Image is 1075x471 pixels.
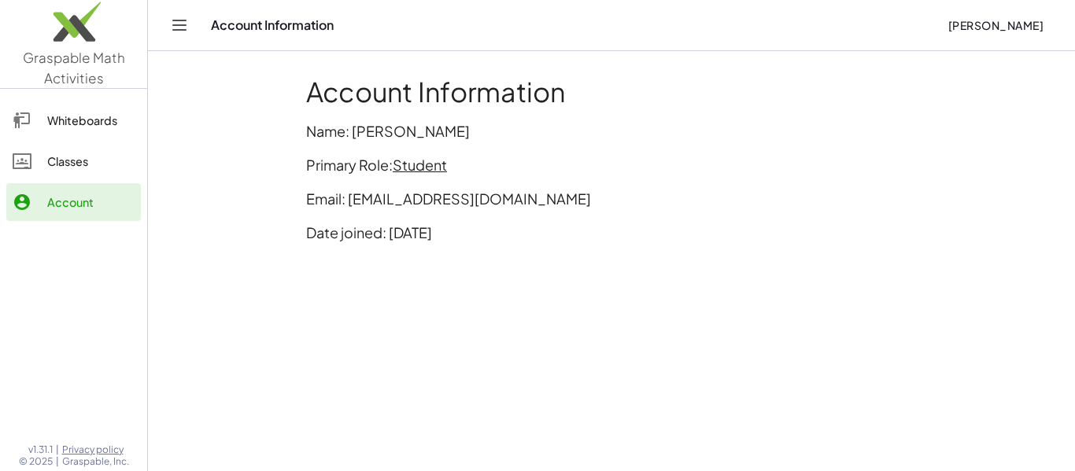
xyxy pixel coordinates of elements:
[56,455,59,468] span: |
[306,188,917,209] p: Email: [EMAIL_ADDRESS][DOMAIN_NAME]
[6,183,141,221] a: Account
[306,222,917,243] p: Date joined: [DATE]
[6,101,141,139] a: Whiteboards
[306,154,917,175] p: Primary Role:
[6,142,141,180] a: Classes
[47,111,135,130] div: Whiteboards
[62,455,129,468] span: Graspable, Inc.
[47,193,135,212] div: Account
[56,443,59,456] span: |
[19,455,53,468] span: © 2025
[167,13,192,38] button: Toggle navigation
[306,76,917,108] h1: Account Information
[23,49,125,86] span: Graspable Math Activities
[948,18,1044,32] span: [PERSON_NAME]
[935,11,1056,39] button: [PERSON_NAME]
[306,120,917,142] p: Name: [PERSON_NAME]
[393,156,447,174] span: Student
[28,443,53,456] span: v1.31.1
[47,152,135,171] div: Classes
[62,443,129,456] a: Privacy policy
